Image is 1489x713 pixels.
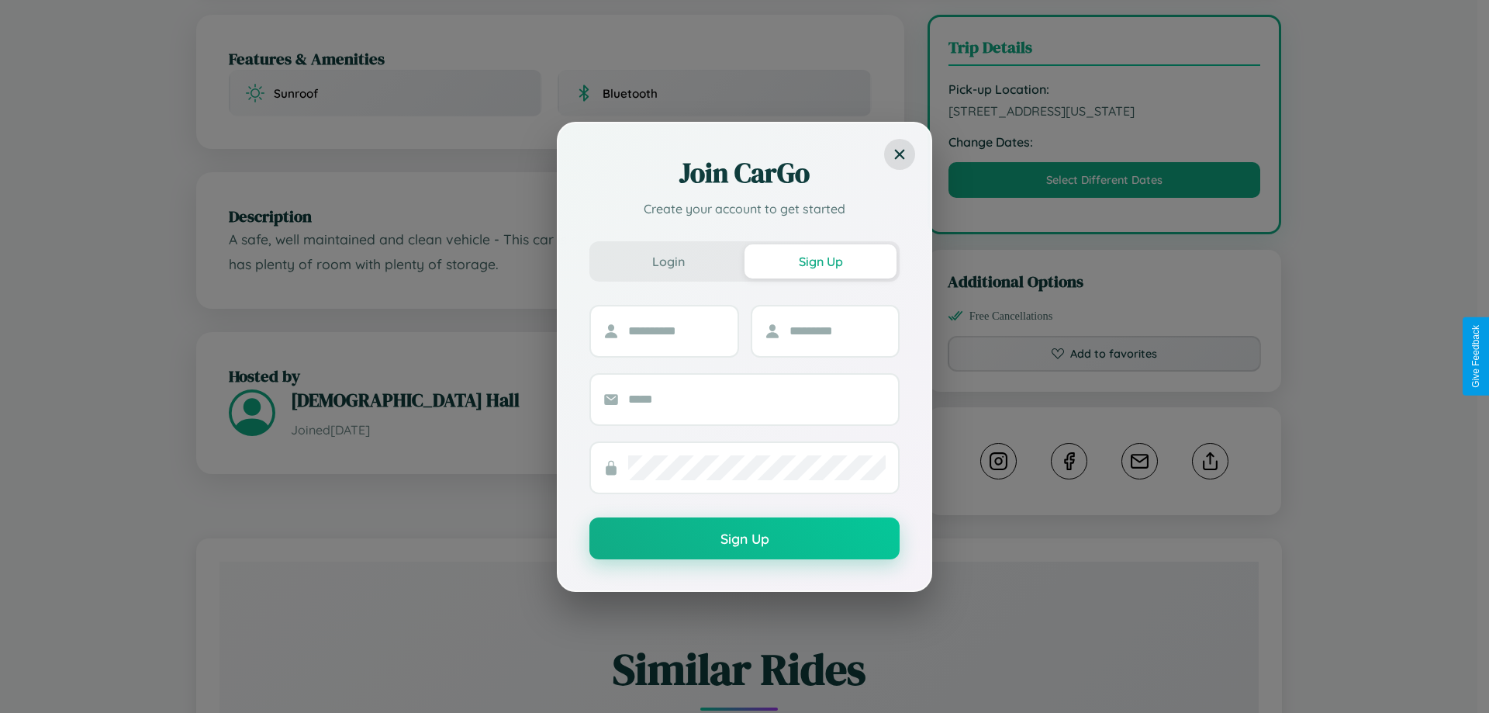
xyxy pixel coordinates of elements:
button: Login [592,244,744,279]
button: Sign Up [589,517,900,559]
div: Give Feedback [1470,325,1481,388]
button: Sign Up [744,244,897,279]
p: Create your account to get started [589,199,900,218]
h2: Join CarGo [589,154,900,192]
